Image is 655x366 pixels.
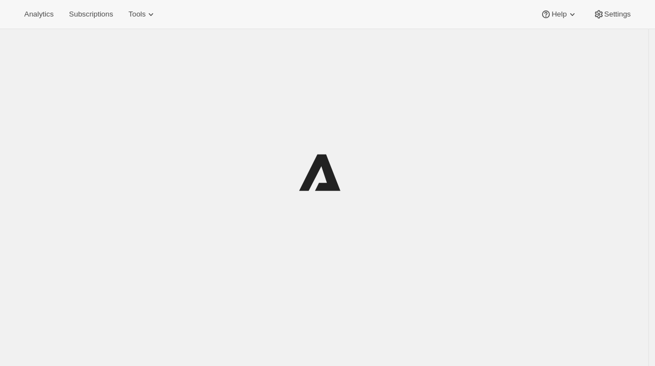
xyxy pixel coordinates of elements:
[604,10,631,19] span: Settings
[62,7,120,22] button: Subscriptions
[122,7,163,22] button: Tools
[534,7,584,22] button: Help
[128,10,145,19] span: Tools
[18,7,60,22] button: Analytics
[551,10,566,19] span: Help
[24,10,53,19] span: Analytics
[69,10,113,19] span: Subscriptions
[587,7,637,22] button: Settings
